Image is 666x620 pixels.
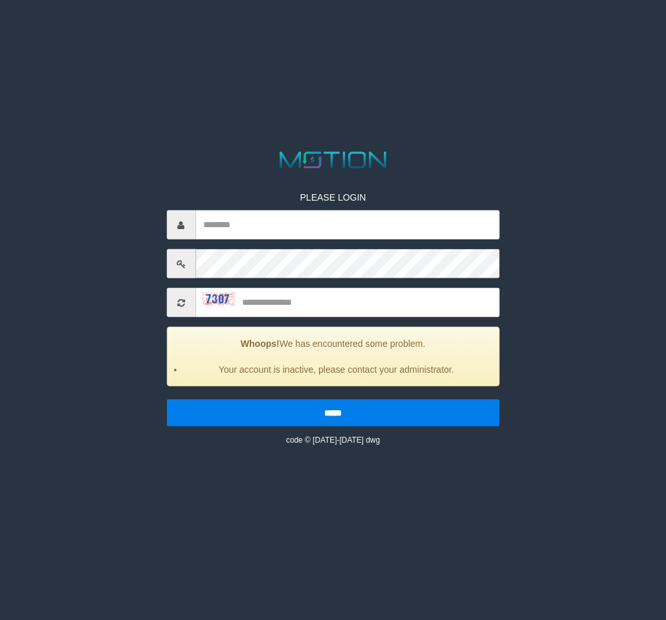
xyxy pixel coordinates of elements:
strong: Whoops! [241,338,280,349]
p: PLEASE LOGIN [166,191,500,204]
small: code © [DATE]-[DATE] dwg [286,436,380,445]
div: We has encountered some problem. [166,327,500,386]
li: Your account is inactive, please contact your administrator. [183,363,489,376]
img: captcha [202,293,234,305]
img: MOTION_logo.png [274,149,391,172]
